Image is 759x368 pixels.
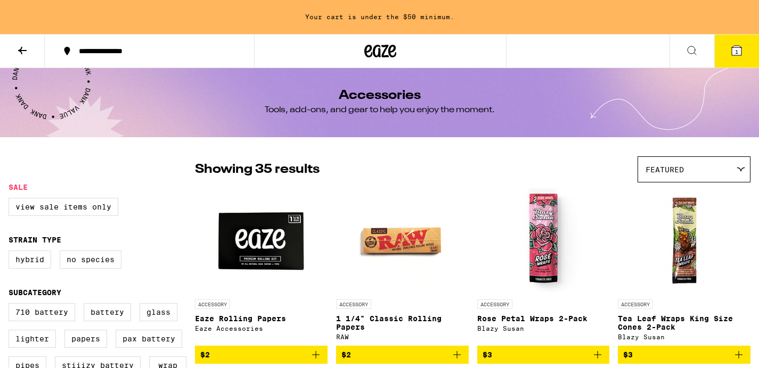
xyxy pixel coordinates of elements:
legend: Subcategory [9,288,61,297]
a: Open page for Rose Petal Wraps 2-Pack from Blazy Susan [477,188,610,346]
label: 710 Battery [9,303,75,321]
p: ACCESSORY [477,299,512,309]
img: Eaze Accessories - Eaze Rolling Papers [208,188,314,294]
img: Blazy Susan - Rose Petal Wraps 2-Pack [490,188,597,294]
span: $2 [341,350,351,359]
div: Blazy Susan [477,325,610,332]
button: Add to bag [618,346,750,364]
span: $3 [623,350,633,359]
label: View Sale Items Only [9,198,118,216]
img: Blazy Susan - Tea Leaf Wraps King Size Cones 2-Pack [631,188,738,294]
label: Lighter [9,330,56,348]
p: ACCESSORY [336,299,371,309]
legend: Sale [9,183,28,191]
div: RAW [336,333,469,340]
label: No Species [60,250,121,269]
label: PAX Battery [116,330,182,348]
p: Tea Leaf Wraps King Size Cones 2-Pack [618,314,750,331]
button: 1 [714,35,759,68]
span: 1 [735,48,738,55]
div: Blazy Susan [618,333,750,340]
span: $2 [200,350,210,359]
button: Add to bag [195,346,328,364]
p: ACCESSORY [618,299,653,309]
p: Rose Petal Wraps 2-Pack [477,314,610,323]
label: Glass [140,303,177,321]
div: Tools, add-ons, and gear to help you enjoy the moment. [265,104,495,116]
label: Papers [64,330,107,348]
h1: Accessories [339,89,421,102]
div: Eaze Accessories [195,325,328,332]
span: Featured [646,165,684,174]
p: ACCESSORY [195,299,230,309]
p: 1 1/4" Classic Rolling Papers [336,314,469,331]
p: Eaze Rolling Papers [195,314,328,323]
a: Open page for Eaze Rolling Papers from Eaze Accessories [195,188,328,346]
span: $3 [483,350,492,359]
label: Battery [84,303,131,321]
span: Hi. Need any help? [6,7,77,16]
button: Add to bag [477,346,610,364]
legend: Strain Type [9,236,61,244]
p: Showing 35 results [195,161,320,179]
a: Open page for 1 1/4" Classic Rolling Papers from RAW [336,188,469,346]
label: Hybrid [9,250,51,269]
button: Add to bag [336,346,469,364]
a: Open page for Tea Leaf Wraps King Size Cones 2-Pack from Blazy Susan [618,188,750,346]
img: RAW - 1 1/4" Classic Rolling Papers [349,188,455,294]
